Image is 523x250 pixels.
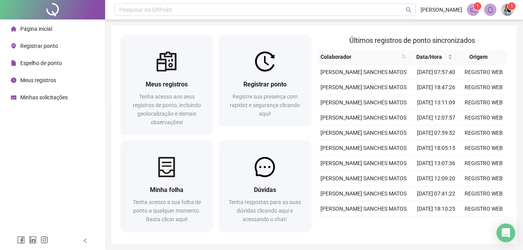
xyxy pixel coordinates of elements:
[460,141,507,156] td: REGISTRO WEB
[20,77,56,83] span: Meus registros
[412,125,460,141] td: [DATE] 07:59:52
[412,53,446,61] span: Data/Hora
[460,171,507,186] td: REGISTRO WEB
[133,93,201,125] span: Tenha acesso aos seus registros de ponto, incluindo geolocalização e demais observações!
[412,141,460,156] td: [DATE] 18:05:15
[474,2,481,10] sup: 1
[20,43,58,49] span: Registrar ponto
[121,141,213,231] a: Minha folhaTenha acesso a sua folha de ponto a qualquer momento. Basta clicar aqui!
[320,190,407,197] span: [PERSON_NAME] SANCHES MATOS
[41,236,48,244] span: instagram
[508,2,516,10] sup: Atualize o seu contato no menu Meus Dados
[320,130,407,136] span: [PERSON_NAME] SANCHES MATOS
[456,49,502,65] th: Origem
[29,236,37,244] span: linkedin
[400,51,408,63] span: search
[320,160,407,166] span: [PERSON_NAME] SANCHES MATOS
[511,4,513,9] span: 1
[401,55,406,59] span: search
[219,141,311,231] a: DúvidasTenha respostas para as suas dúvidas clicando aqui e acessando o chat!
[11,43,16,49] span: environment
[243,81,287,88] span: Registrar ponto
[487,6,494,13] span: bell
[412,80,460,95] td: [DATE] 18:47:26
[497,224,515,242] div: Open Intercom Messenger
[412,156,460,171] td: [DATE] 13:07:36
[460,80,507,95] td: REGISTRO WEB
[460,156,507,171] td: REGISTRO WEB
[412,186,460,201] td: [DATE] 07:41:22
[409,49,455,65] th: Data/Hora
[320,84,407,90] span: [PERSON_NAME] SANCHES MATOS
[412,201,460,217] td: [DATE] 18:10:25
[412,95,460,110] td: [DATE] 13:11:09
[20,60,62,66] span: Espelho de ponto
[349,36,475,44] span: Últimos registros de ponto sincronizados
[412,65,460,80] td: [DATE] 07:57:40
[320,175,407,181] span: [PERSON_NAME] SANCHES MATOS
[470,6,477,13] span: notification
[412,110,460,125] td: [DATE] 12:07:57
[460,217,507,232] td: REGISTRO WEB
[460,110,507,125] td: REGISTRO WEB
[412,217,460,232] td: [DATE] 13:28:19
[17,236,25,244] span: facebook
[320,69,407,75] span: [PERSON_NAME] SANCHES MATOS
[412,171,460,186] td: [DATE] 12:09:20
[320,53,399,61] span: Colaborador
[121,35,213,134] a: Meus registrosTenha acesso aos seus registros de ponto, incluindo geolocalização e demais observa...
[11,60,16,66] span: file
[421,5,462,14] span: [PERSON_NAME]
[476,4,479,9] span: 1
[219,35,311,126] a: Registrar pontoRegistre sua presença com rapidez e segurança clicando aqui!
[11,26,16,32] span: home
[11,95,16,100] span: schedule
[460,201,507,217] td: REGISTRO WEB
[146,81,188,88] span: Meus registros
[254,186,276,194] span: Dúvidas
[20,26,52,32] span: Página inicial
[20,94,68,100] span: Minhas solicitações
[460,186,507,201] td: REGISTRO WEB
[406,7,412,13] span: search
[320,114,407,121] span: [PERSON_NAME] SANCHES MATOS
[460,95,507,110] td: REGISTRO WEB
[229,199,301,222] span: Tenha respostas para as suas dúvidas clicando aqui e acessando o chat!
[133,199,201,222] span: Tenha acesso a sua folha de ponto a qualquer momento. Basta clicar aqui!
[320,206,407,212] span: [PERSON_NAME] SANCHES MATOS
[11,77,16,83] span: clock-circle
[320,145,407,151] span: [PERSON_NAME] SANCHES MATOS
[230,93,300,117] span: Registre sua presença com rapidez e segurança clicando aqui!
[502,4,513,16] img: 88055
[460,65,507,80] td: REGISTRO WEB
[83,238,88,243] span: left
[150,186,183,194] span: Minha folha
[460,125,507,141] td: REGISTRO WEB
[320,99,407,106] span: [PERSON_NAME] SANCHES MATOS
